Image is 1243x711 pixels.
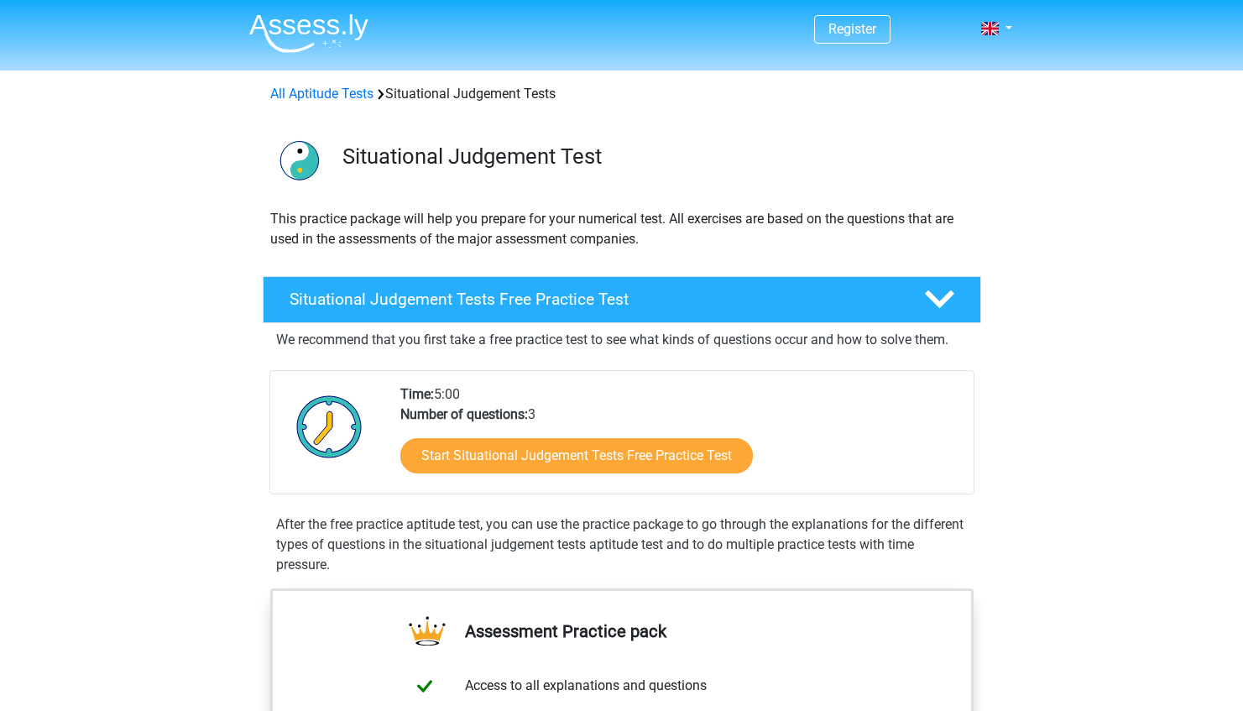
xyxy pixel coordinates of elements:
h4: Situational Judgement Tests Free Practice Test [290,290,897,309]
p: We recommend that you first take a free practice test to see what kinds of questions occur and ho... [276,330,968,350]
b: Number of questions: [400,406,528,422]
b: Time: [400,386,434,402]
p: This practice package will help you prepare for your numerical test. All exercises are based on t... [270,209,974,249]
div: 5:00 3 [388,384,973,494]
img: situational judgement tests [264,124,335,196]
a: All Aptitude Tests [270,86,373,102]
a: Start Situational Judgement Tests Free Practice Test [400,438,753,473]
h3: Situational Judgement Test [342,144,968,170]
img: Clock [287,384,372,468]
a: Situational Judgement Tests Free Practice Test [256,276,988,323]
img: Assessly [249,13,368,53]
a: Register [828,21,876,37]
div: After the free practice aptitude test, you can use the practice package to go through the explana... [269,515,974,575]
div: Situational Judgement Tests [264,84,980,104]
